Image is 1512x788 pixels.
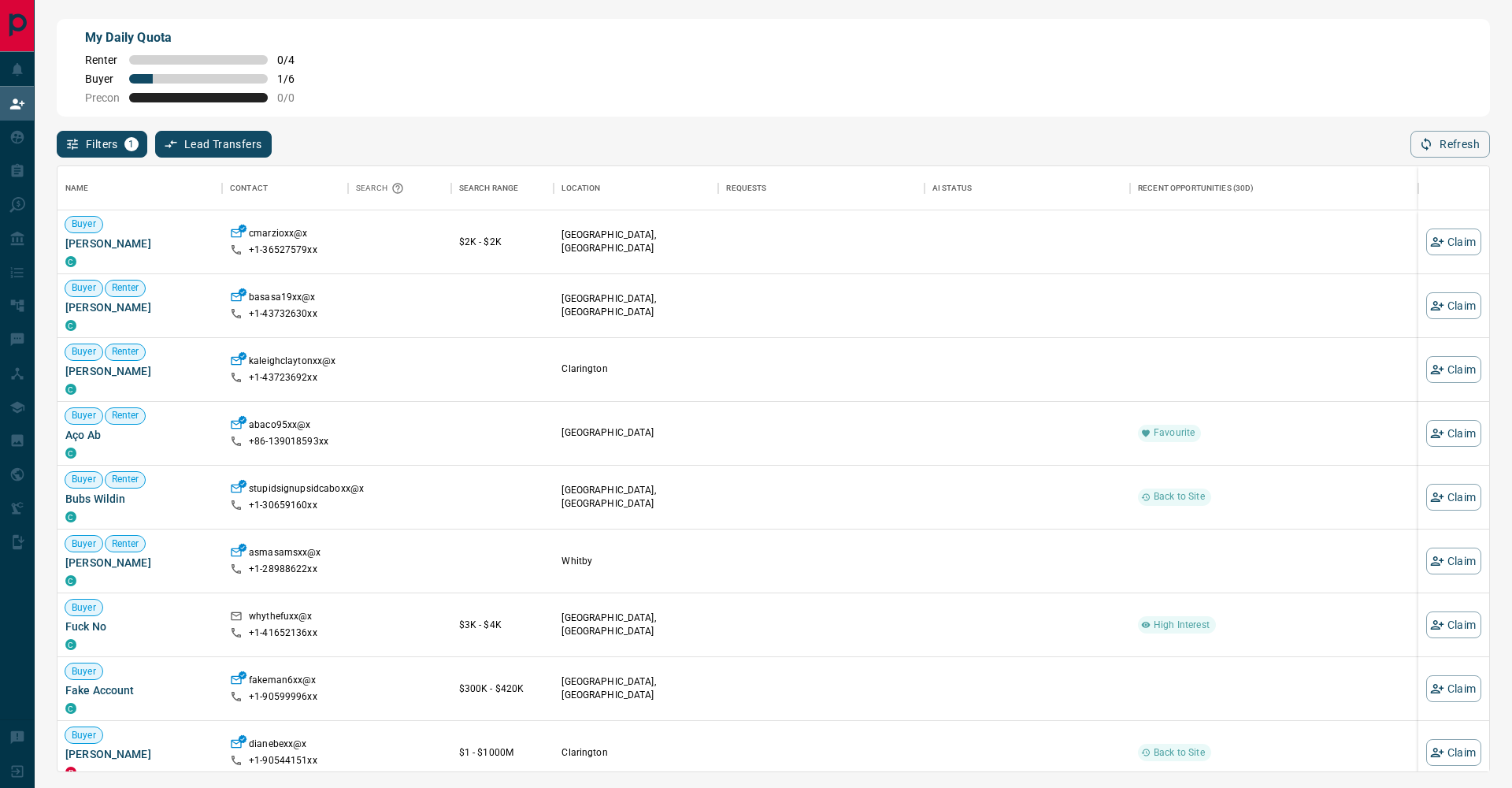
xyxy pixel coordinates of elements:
[65,665,102,678] span: Buyer
[65,363,214,379] span: [PERSON_NAME]
[561,292,710,319] p: [GEOGRAPHIC_DATA], [GEOGRAPHIC_DATA]
[459,235,547,249] p: $2K - $2K
[65,575,76,586] div: condos.ca
[277,54,312,66] span: 0 / 4
[561,362,710,376] p: Clarington
[65,555,214,571] span: [PERSON_NAME]
[65,601,102,615] span: Buyer
[249,674,317,690] p: fakeman6xx@x
[718,166,924,210] div: Requests
[249,610,313,626] p: whythefuxx@x
[65,511,76,522] div: condos.ca
[57,131,147,158] button: Filters1
[459,166,519,210] div: Search Range
[65,299,214,315] span: [PERSON_NAME]
[1410,131,1490,158] button: Refresh
[249,243,317,257] p: +1- 36527579xx
[249,546,321,563] p: asmasamsxx@x
[1426,292,1481,319] button: Claim
[65,217,102,231] span: Buyer
[561,675,710,702] p: [GEOGRAPHIC_DATA], [GEOGRAPHIC_DATA]
[155,131,272,158] button: Lead Transfers
[249,307,317,321] p: +1- 43732630xx
[65,767,76,778] div: property.ca
[459,745,547,760] p: $1 - $1000M
[65,537,102,551] span: Buyer
[1426,611,1481,638] button: Claim
[65,320,76,331] div: condos.ca
[1426,484,1481,511] button: Claim
[1130,166,1418,210] div: Recent Opportunities (30d)
[65,236,214,251] span: [PERSON_NAME]
[106,473,146,486] span: Renter
[65,639,76,650] div: condos.ca
[85,72,120,85] span: Buyer
[65,703,76,714] div: condos.ca
[85,54,120,66] span: Renter
[1426,548,1481,574] button: Claim
[126,139,137,150] span: 1
[561,166,600,210] div: Location
[1426,739,1481,766] button: Claim
[1147,426,1201,440] span: Favourite
[65,682,214,698] span: Fake Account
[277,91,312,104] span: 0 / 0
[65,427,214,443] span: Aço Ab
[451,166,554,210] div: Search Range
[356,166,408,210] div: Search
[249,371,317,385] p: +1- 43723692xx
[1138,166,1254,210] div: Recent Opportunities (30d)
[65,619,214,634] span: Fuck No
[249,482,364,499] p: stupidsignupsidcaboxx@x
[249,435,328,448] p: +86- 139018593xx
[65,384,76,395] div: condos.ca
[106,345,146,359] span: Renter
[561,611,710,638] p: [GEOGRAPHIC_DATA], [GEOGRAPHIC_DATA]
[249,227,307,243] p: cmarzioxx@x
[230,166,268,210] div: Contact
[65,256,76,267] div: condos.ca
[65,746,214,762] span: [PERSON_NAME]
[65,281,102,295] span: Buyer
[249,626,317,640] p: +1- 41652136xx
[925,166,1130,210] div: AI Status
[561,229,710,255] p: [GEOGRAPHIC_DATA], [GEOGRAPHIC_DATA]
[65,345,102,359] span: Buyer
[1147,490,1211,504] span: Back to Site
[277,72,312,85] span: 1 / 6
[554,166,718,210] div: Location
[1426,675,1481,702] button: Claim
[459,682,547,696] p: $300K - $420K
[932,166,972,210] div: AI Status
[249,690,317,704] p: +1- 90599996xx
[65,729,102,742] span: Buyer
[249,499,317,512] p: +1- 30659160xx
[249,563,317,576] p: +1- 28988622xx
[1426,420,1481,447] button: Claim
[561,746,710,760] p: Clarington
[1147,619,1216,632] span: High Interest
[222,166,348,210] div: Contact
[726,166,766,210] div: Requests
[1147,746,1211,760] span: Back to Site
[65,491,214,507] span: Bubs Wildin
[106,537,146,551] span: Renter
[65,409,102,422] span: Buyer
[249,291,316,307] p: basasa19xx@x
[85,91,120,104] span: Precon
[65,473,102,486] span: Buyer
[561,426,710,440] p: [GEOGRAPHIC_DATA]
[106,409,146,422] span: Renter
[249,738,306,754] p: dianebexx@x
[561,555,710,568] p: Whitby
[1426,356,1481,383] button: Claim
[249,355,335,371] p: kaleighclaytonxx@x
[85,28,312,47] p: My Daily Quota
[459,618,547,632] p: $3K - $4K
[65,448,76,459] div: condos.ca
[249,418,310,435] p: abaco95xx@x
[1426,229,1481,255] button: Claim
[106,281,146,295] span: Renter
[57,166,222,210] div: Name
[65,166,89,210] div: Name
